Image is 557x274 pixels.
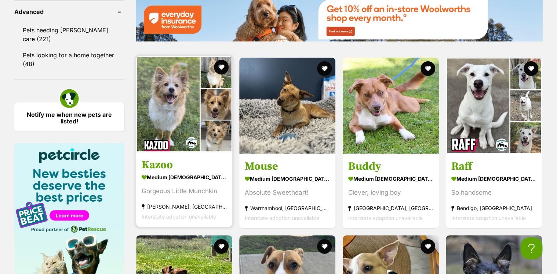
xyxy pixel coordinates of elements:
[245,188,330,198] div: Absolute Sweetheart!
[214,60,229,75] button: favourite
[421,61,435,76] button: favourite
[451,188,536,198] div: So handsome
[348,173,433,184] strong: medium [DEMOGRAPHIC_DATA] Dog
[245,159,330,173] h3: Mouse
[348,188,433,198] div: Clever, loving boy
[446,58,542,154] img: Raff - Labrador Retriever Dog
[343,154,439,228] a: Buddy medium [DEMOGRAPHIC_DATA] Dog Clever, loving boy [GEOGRAPHIC_DATA], [GEOGRAPHIC_DATA] Inter...
[14,22,124,47] a: Pets needing [PERSON_NAME] care (221)
[348,159,433,173] h3: Buddy
[214,239,229,254] button: favourite
[348,203,433,213] strong: [GEOGRAPHIC_DATA], [GEOGRAPHIC_DATA]
[142,172,227,183] strong: medium [DEMOGRAPHIC_DATA] Dog
[245,173,330,184] strong: medium [DEMOGRAPHIC_DATA] Dog
[348,215,423,221] span: Interstate adoption unavailable
[421,239,435,254] button: favourite
[451,215,526,221] span: Interstate adoption unavailable
[142,158,227,172] h3: Kazoo
[142,213,216,220] span: Interstate adoption unavailable
[239,58,335,154] img: Mouse - Australian Kelpie Dog
[451,159,536,173] h3: Raff
[142,202,227,212] strong: [PERSON_NAME], [GEOGRAPHIC_DATA]
[245,203,330,213] strong: Warrnambool, [GEOGRAPHIC_DATA]
[14,47,124,72] a: Pets looking for a home together (48)
[446,154,542,228] a: Raff medium [DEMOGRAPHIC_DATA] Dog So handsome Bendigo, [GEOGRAPHIC_DATA] Interstate adoption una...
[451,173,536,184] strong: medium [DEMOGRAPHIC_DATA] Dog
[317,61,332,76] button: favourite
[239,154,335,228] a: Mouse medium [DEMOGRAPHIC_DATA] Dog Absolute Sweetheart! Warrnambool, [GEOGRAPHIC_DATA] Interstat...
[136,152,232,227] a: Kazoo medium [DEMOGRAPHIC_DATA] Dog Gorgeous Little Munchkin [PERSON_NAME], [GEOGRAPHIC_DATA] Int...
[520,237,542,259] iframe: Help Scout Beacon - Open
[14,102,124,131] a: Notify me when new pets are listed!
[14,8,124,15] header: Advanced
[524,61,538,76] button: favourite
[451,203,536,213] strong: Bendigo, [GEOGRAPHIC_DATA]
[317,239,332,254] button: favourite
[245,215,319,221] span: Interstate adoption unavailable
[136,56,232,152] img: Kazoo - Pomeranian Dog
[142,186,227,196] div: Gorgeous Little Munchkin
[343,58,439,154] img: Buddy - Kelpie Dog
